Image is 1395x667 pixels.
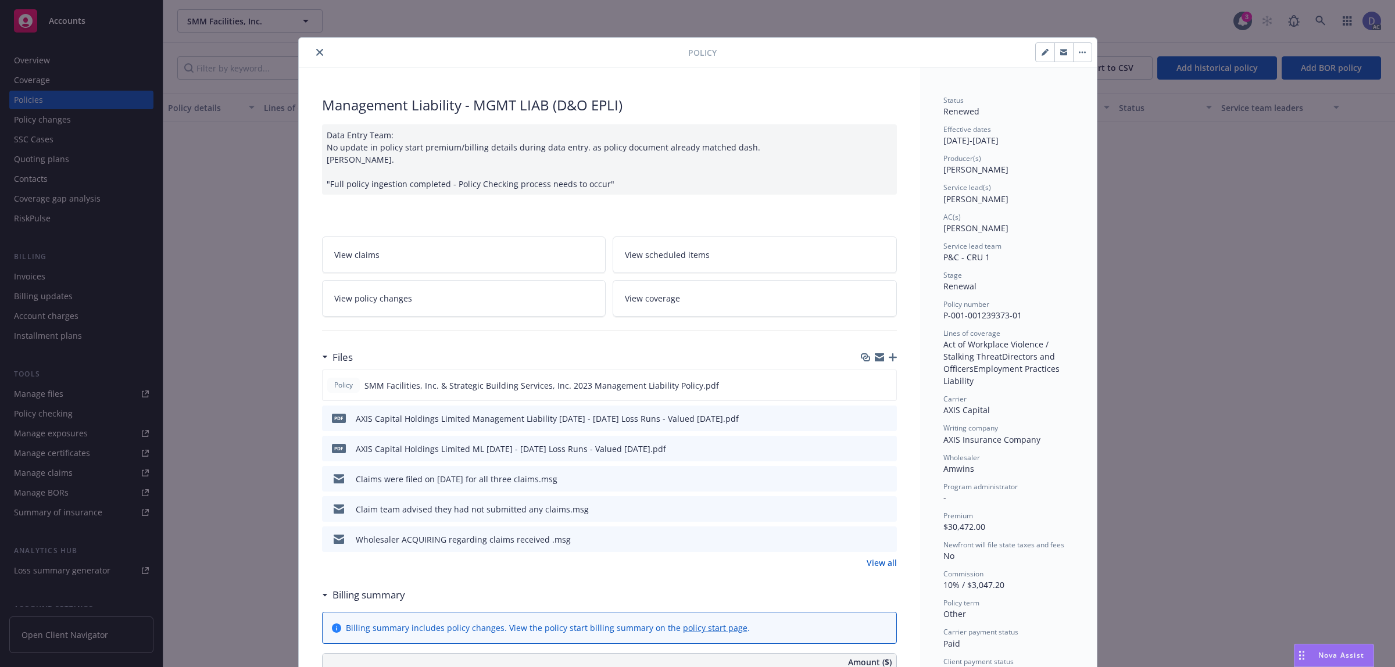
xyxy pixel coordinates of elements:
button: preview file [882,473,892,485]
span: Effective dates [943,124,991,134]
span: [PERSON_NAME] [943,193,1008,205]
div: AXIS Capital Holdings Limited ML [DATE] - [DATE] Loss Runs - Valued [DATE].pdf [356,443,666,455]
div: Data Entry Team: No update in policy start premium/billing details during data entry. as policy d... [322,124,897,195]
span: AXIS Insurance Company [943,434,1040,445]
span: View claims [334,249,380,261]
span: Producer(s) [943,153,981,163]
button: preview file [882,443,892,455]
span: Status [943,95,964,105]
span: - [943,492,946,503]
a: policy start page [683,622,747,633]
span: Paid [943,638,960,649]
span: Policy term [943,598,979,608]
a: View claims [322,236,606,273]
span: No [943,550,954,561]
a: View coverage [613,280,897,317]
span: View coverage [625,292,680,304]
div: [DATE] - [DATE] [943,124,1074,146]
span: Renewal [943,281,977,292]
span: Carrier payment status [943,627,1018,637]
div: AXIS Capital Holdings Limited Management Liability [DATE] - [DATE] Loss Runs - Valued [DATE].pdf [356,413,739,425]
button: Nova Assist [1294,644,1374,667]
span: Wholesaler [943,453,980,462]
span: 10% / $3,047.20 [943,579,1004,590]
span: Directors and Officers [943,351,1057,374]
span: SMM Facilities, Inc. & Strategic Building Services, Inc. 2023 Management Liability Policy.pdf [364,379,719,392]
span: Renewed [943,106,979,117]
span: Client payment status [943,657,1014,666]
h3: Billing summary [332,587,405,603]
button: preview file [882,413,892,425]
span: Writing company [943,423,998,433]
div: Billing summary includes policy changes. View the policy start billing summary on the . [346,622,750,634]
div: Claim team advised they had not submitted any claims.msg [356,503,589,515]
span: P&C - CRU 1 [943,252,990,263]
button: download file [863,413,872,425]
button: preview file [882,533,892,546]
div: Drag to move [1294,644,1309,666]
span: Other [943,608,966,619]
button: download file [863,503,872,515]
button: preview file [882,503,892,515]
span: Newfront will file state taxes and fees [943,540,1064,550]
span: AXIS Capital [943,404,990,415]
span: Amwins [943,463,974,474]
div: Billing summary [322,587,405,603]
h3: Files [332,350,353,365]
div: Wholesaler ACQUIRING regarding claims received .msg [356,533,571,546]
button: download file [863,443,872,455]
button: download file [863,379,872,392]
span: Nova Assist [1318,650,1364,660]
span: Premium [943,511,973,521]
span: Employment Practices Liability [943,363,1062,386]
span: pdf [332,414,346,422]
span: $30,472.00 [943,521,985,532]
button: download file [863,473,872,485]
span: Service lead(s) [943,182,991,192]
span: [PERSON_NAME] [943,223,1008,234]
div: Files [322,350,353,365]
span: Service lead team [943,241,1001,251]
span: Program administrator [943,482,1018,492]
span: View policy changes [334,292,412,304]
span: Act of Workplace Violence / Stalking Threat [943,339,1051,362]
span: Policy [688,46,717,59]
div: Claims were filed on [DATE] for all three claims.msg [356,473,557,485]
a: View all [867,557,897,569]
span: View scheduled items [625,249,710,261]
button: preview file [881,379,892,392]
span: Carrier [943,394,967,404]
span: Stage [943,270,962,280]
button: close [313,45,327,59]
span: [PERSON_NAME] [943,164,1008,175]
a: View policy changes [322,280,606,317]
a: View scheduled items [613,236,897,273]
div: Management Liability - MGMT LIAB (D&O EPLI) [322,95,897,115]
span: Lines of coverage [943,328,1000,338]
span: P-001-001239373-01 [943,310,1022,321]
span: Commission [943,569,983,579]
button: download file [863,533,872,546]
span: AC(s) [943,212,961,222]
span: Policy [332,380,355,390]
span: Policy number [943,299,989,309]
span: pdf [332,444,346,453]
